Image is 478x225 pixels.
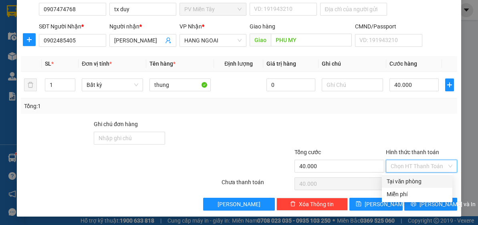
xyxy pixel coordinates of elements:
[355,22,422,31] div: CMND/Passport
[349,198,403,211] button: save[PERSON_NAME]
[69,46,160,60] span: [PERSON_NAME]
[203,198,274,211] button: [PERSON_NAME]
[320,3,387,16] input: Địa chỉ của người gửi
[69,16,160,26] div: [PERSON_NAME]
[387,177,448,186] div: Tại văn phòng
[319,56,386,72] th: Ghi chú
[271,34,352,46] input: Dọc đường
[7,8,19,16] span: Gửi:
[69,7,160,16] div: HANG NGOAI
[404,198,458,211] button: printer[PERSON_NAME] và In
[411,201,416,207] span: printer
[45,60,51,67] span: SL
[82,60,112,67] span: Đơn vị tính
[7,36,63,47] div: 0933229158
[387,190,448,199] div: Miễn phí
[184,34,242,46] span: HANG NGOAI
[322,78,383,91] input: Ghi Chú
[69,26,160,37] div: 0909563059
[365,200,407,209] span: [PERSON_NAME]
[149,60,175,67] span: Tên hàng
[446,82,454,88] span: plus
[23,36,35,43] span: plus
[180,23,202,30] span: VP Nhận
[389,60,417,67] span: Cước hàng
[94,132,165,145] input: Ghi chú đơn hàng
[266,78,315,91] input: 0
[24,78,37,91] button: delete
[7,26,63,36] div: TX BAY
[276,198,348,211] button: deleteXóa Thông tin
[23,33,36,46] button: plus
[266,60,296,67] span: Giá trị hàng
[445,78,454,91] button: plus
[69,8,88,16] span: Nhận:
[386,149,439,155] label: Hình thức thanh toán
[356,201,361,207] span: save
[109,22,176,31] div: Người nhận
[294,149,321,155] span: Tổng cước
[299,200,334,209] span: Xóa Thông tin
[165,37,171,44] span: user-add
[69,37,80,46] span: DĐ:
[250,34,271,46] span: Giao
[218,200,260,209] span: [PERSON_NAME]
[87,79,138,91] span: Bất kỳ
[24,102,186,110] div: Tổng: 1
[149,78,211,91] input: VD: Bàn, Ghế
[250,23,275,30] span: Giao hàng
[221,178,294,192] div: Chưa thanh toán
[420,200,476,209] span: [PERSON_NAME] và In
[94,121,138,127] label: Ghi chú đơn hàng
[184,3,242,15] span: PV Miền Tây
[224,60,253,67] span: Định lượng
[39,22,106,31] div: SĐT Người Nhận
[290,201,296,207] span: delete
[7,7,63,26] div: PV Miền Tây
